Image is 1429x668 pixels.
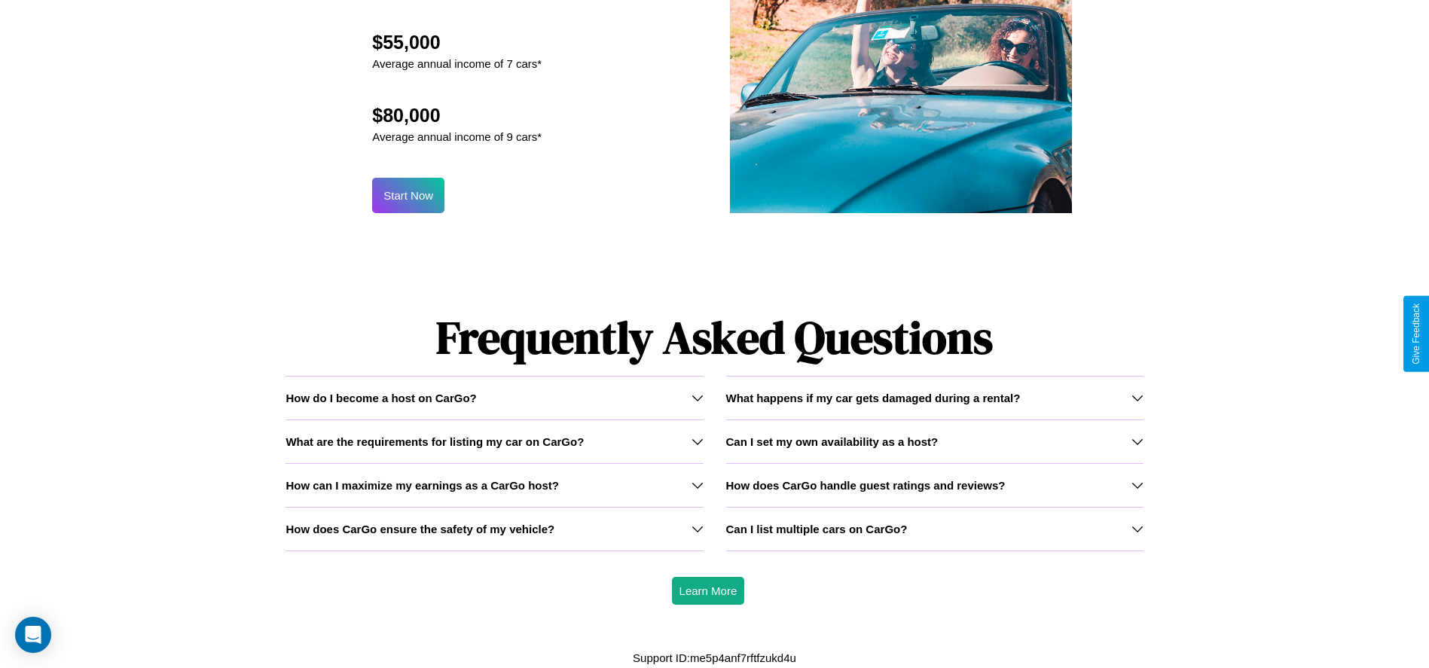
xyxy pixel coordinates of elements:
[726,435,939,448] h3: Can I set my own availability as a host?
[285,435,584,448] h3: What are the requirements for listing my car on CarGo?
[372,32,542,53] h2: $55,000
[285,299,1143,376] h1: Frequently Asked Questions
[285,392,476,404] h3: How do I become a host on CarGo?
[372,178,444,213] button: Start Now
[372,127,542,147] p: Average annual income of 9 cars*
[372,53,542,74] p: Average annual income of 7 cars*
[372,105,542,127] h2: $80,000
[285,523,554,535] h3: How does CarGo ensure the safety of my vehicle?
[285,479,559,492] h3: How can I maximize my earnings as a CarGo host?
[1411,303,1421,365] div: Give Feedback
[633,648,796,668] p: Support ID: me5p4anf7rftfzukd4u
[726,523,908,535] h3: Can I list multiple cars on CarGo?
[726,479,1006,492] h3: How does CarGo handle guest ratings and reviews?
[672,577,745,605] button: Learn More
[15,617,51,653] div: Open Intercom Messenger
[726,392,1021,404] h3: What happens if my car gets damaged during a rental?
